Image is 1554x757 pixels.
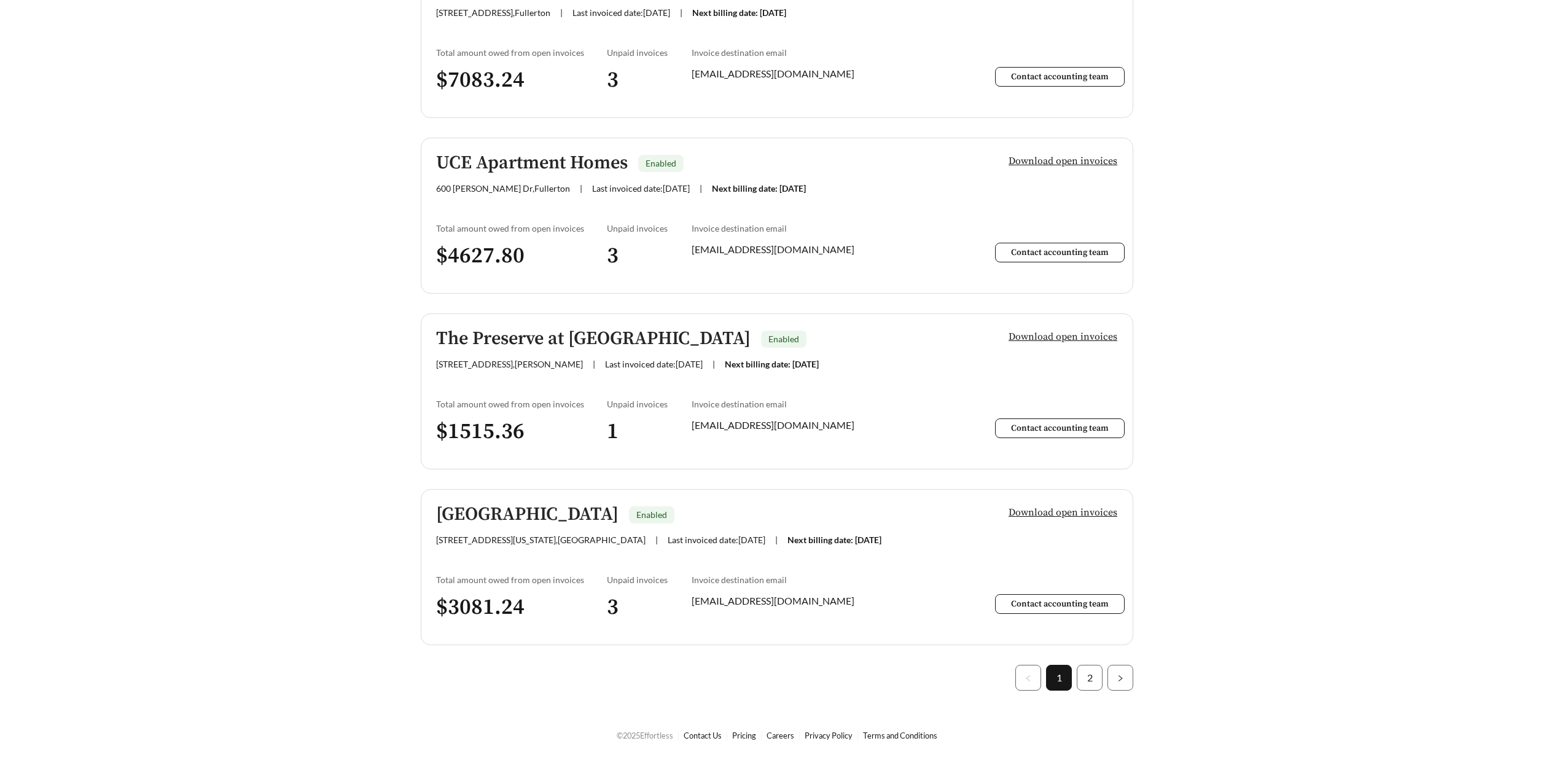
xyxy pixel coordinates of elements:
[1011,598,1109,610] span: Contact accounting team
[436,329,751,349] h5: The Preserve at [GEOGRAPHIC_DATA]
[605,359,703,369] span: Last invoiced date: [DATE]
[1107,665,1133,691] li: Next Page
[692,7,786,18] span: Next billing date: [DATE]
[421,489,1133,645] a: [GEOGRAPHIC_DATA]Enabled[STREET_ADDRESS][US_STATE],[GEOGRAPHIC_DATA]|Last invoiced date:[DATE]|Ne...
[995,67,1125,87] button: Contact accounting team
[725,359,819,369] span: Next billing date: [DATE]
[436,66,607,94] h3: $ 7083.24
[1015,665,1041,691] button: left
[617,731,673,740] span: © 2025 Effortless
[607,66,692,94] h3: 3
[607,223,692,233] div: Unpaid invoices
[436,418,607,445] h3: $ 1515.36
[692,223,947,233] div: Invoice destination email
[607,242,692,270] h3: 3
[436,47,607,58] div: Total amount owed from open invoices
[1009,505,1117,520] span: Download open invoices
[1011,71,1109,82] span: Contact accounting team
[592,183,690,194] span: Last invoiced date: [DATE]
[436,7,550,18] span: [STREET_ADDRESS] , Fullerton
[436,153,628,173] h5: UCE Apartment Homes
[787,535,881,545] span: Next billing date: [DATE]
[999,151,1118,176] button: Download open invoices
[1015,665,1041,691] li: Previous Page
[768,334,799,344] span: Enabled
[1047,665,1071,690] a: 1
[1011,423,1109,434] span: Contact accounting team
[607,594,692,621] h3: 3
[680,7,682,18] span: |
[436,242,607,270] h3: $ 4627.80
[863,731,937,740] a: Terms and Conditions
[421,138,1133,294] a: UCE Apartment HomesEnabled600 [PERSON_NAME] Dr,Fullerton|Last invoiced date:[DATE]|Next billing d...
[607,418,692,445] h3: 1
[805,731,853,740] a: Privacy Policy
[775,535,778,545] span: |
[607,47,692,58] div: Unpaid invoices
[1117,675,1124,682] span: right
[607,575,692,585] div: Unpaid invoices
[999,326,1118,352] button: Download open invoices
[593,359,595,369] span: |
[712,183,806,194] span: Next billing date: [DATE]
[1009,154,1117,168] span: Download open invoices
[580,183,582,194] span: |
[1046,665,1072,691] li: 1
[1025,675,1032,682] span: left
[684,731,722,740] a: Contact Us
[995,243,1125,262] button: Contact accounting team
[692,47,947,58] div: Invoice destination email
[646,158,676,168] span: Enabled
[436,504,619,525] h5: [GEOGRAPHIC_DATA]
[436,399,607,409] div: Total amount owed from open invoices
[692,575,947,585] div: Invoice destination email
[421,313,1133,469] a: The Preserve at [GEOGRAPHIC_DATA]Enabled[STREET_ADDRESS],[PERSON_NAME]|Last invoiced date:[DATE]|...
[692,66,947,81] div: [EMAIL_ADDRESS][DOMAIN_NAME]
[436,183,570,194] span: 600 [PERSON_NAME] Dr , Fullerton
[1009,329,1117,344] span: Download open invoices
[995,594,1125,614] button: Contact accounting team
[692,242,947,257] div: [EMAIL_ADDRESS][DOMAIN_NAME]
[560,7,563,18] span: |
[692,399,947,409] div: Invoice destination email
[1011,247,1109,258] span: Contact accounting team
[999,502,1118,528] button: Download open invoices
[436,594,607,621] h3: $ 3081.24
[1077,665,1102,690] a: 2
[668,535,765,545] span: Last invoiced date: [DATE]
[995,418,1125,438] button: Contact accounting team
[607,399,692,409] div: Unpaid invoices
[436,359,583,369] span: [STREET_ADDRESS] , [PERSON_NAME]
[436,575,607,585] div: Total amount owed from open invoices
[732,731,756,740] a: Pricing
[572,7,670,18] span: Last invoiced date: [DATE]
[767,731,794,740] a: Careers
[713,359,715,369] span: |
[700,183,702,194] span: |
[436,535,646,545] span: [STREET_ADDRESS][US_STATE] , [GEOGRAPHIC_DATA]
[655,535,658,545] span: |
[1107,665,1133,691] button: right
[692,418,947,433] div: [EMAIL_ADDRESS][DOMAIN_NAME]
[436,223,607,233] div: Total amount owed from open invoices
[1077,665,1103,691] li: 2
[636,509,667,520] span: Enabled
[692,594,947,608] div: [EMAIL_ADDRESS][DOMAIN_NAME]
